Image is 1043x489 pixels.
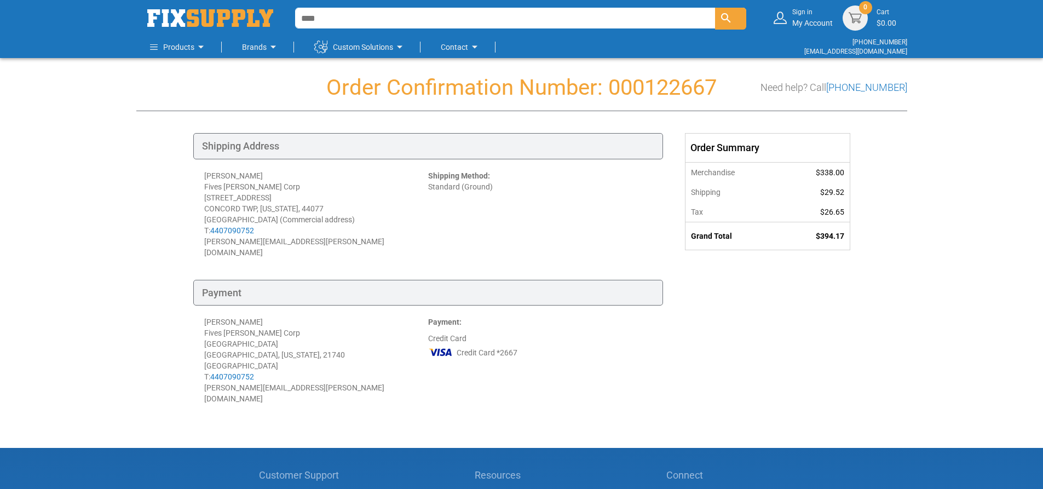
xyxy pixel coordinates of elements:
a: store logo [147,9,273,27]
div: [PERSON_NAME] Fives [PERSON_NAME] Corp [STREET_ADDRESS] CONCORD TWP, [US_STATE], 44077 [GEOGRAPHI... [204,170,428,258]
h5: Customer Support [259,470,345,481]
img: VI [428,344,453,360]
div: My Account [792,8,833,28]
a: Products [150,36,208,58]
h5: Resources [475,470,537,481]
strong: Payment: [428,318,462,326]
a: [PHONE_NUMBER] [826,82,907,93]
div: Standard (Ground) [428,170,652,258]
a: [EMAIL_ADDRESS][DOMAIN_NAME] [804,48,907,55]
a: Custom Solutions [314,36,406,58]
a: Brands [242,36,280,58]
a: Contact [441,36,481,58]
span: $394.17 [816,232,844,240]
div: Payment [193,280,663,306]
strong: Shipping Method: [428,171,490,180]
small: Sign in [792,8,833,17]
a: 4407090752 [210,372,254,381]
th: Merchandise [685,162,781,182]
span: 0 [863,3,867,12]
a: [PHONE_NUMBER] [852,38,907,46]
h1: Order Confirmation Number: 000122667 [136,76,907,100]
div: Credit Card [428,317,652,404]
div: Order Summary [685,134,850,162]
h3: Need help? Call [760,82,907,93]
h5: Connect [666,470,785,481]
th: Tax [685,202,781,222]
span: Credit Card *2667 [457,347,517,358]
span: $338.00 [816,168,844,177]
th: Shipping [685,182,781,202]
div: Shipping Address [193,133,663,159]
img: Fix Industrial Supply [147,9,273,27]
span: $0.00 [877,19,896,27]
a: 4407090752 [210,226,254,235]
span: $29.52 [820,188,844,197]
div: [PERSON_NAME] Fives [PERSON_NAME] Corp [GEOGRAPHIC_DATA] [GEOGRAPHIC_DATA], [US_STATE], 21740 [GE... [204,317,428,404]
span: $26.65 [820,208,844,216]
strong: Grand Total [691,232,732,240]
small: Cart [877,8,896,17]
